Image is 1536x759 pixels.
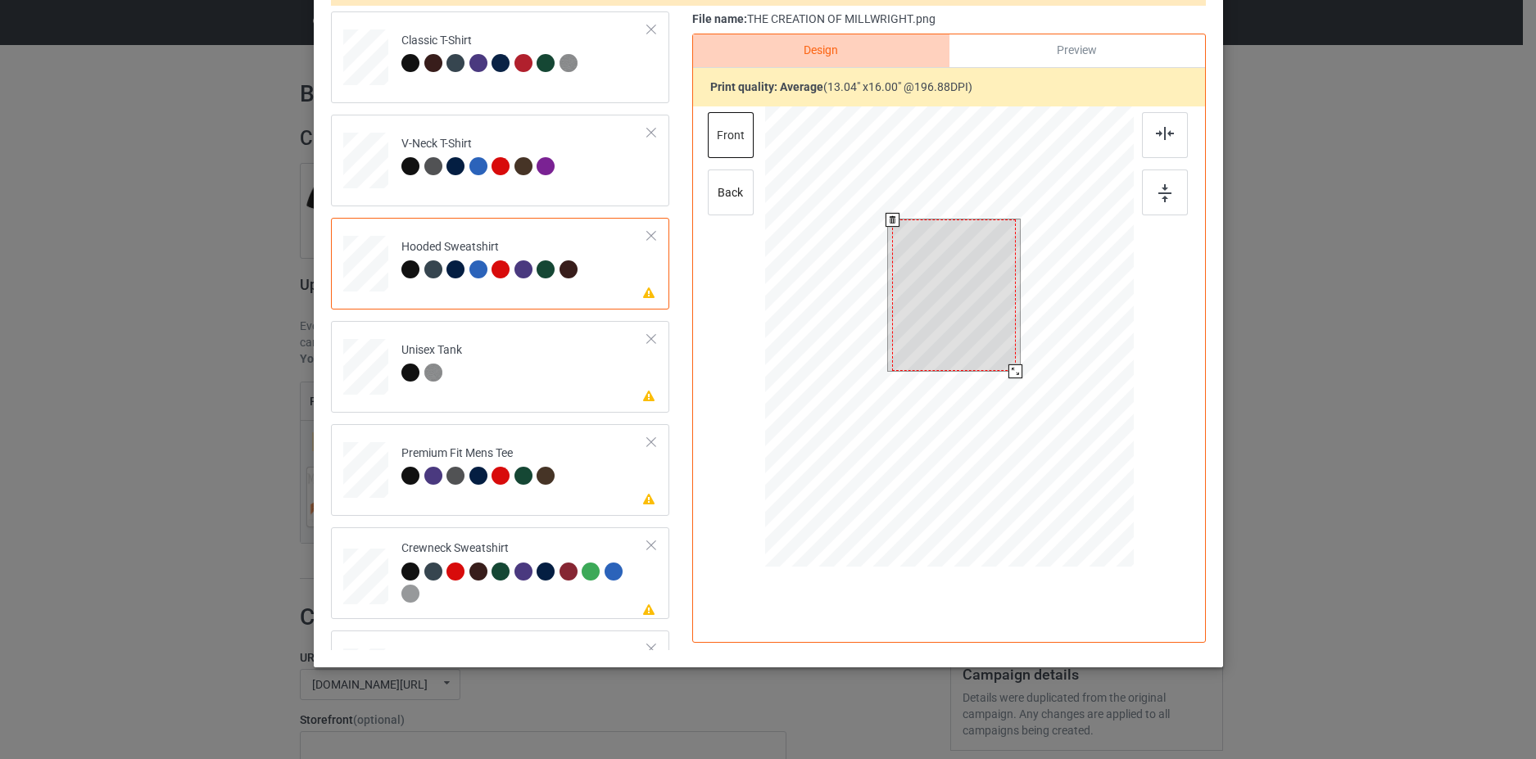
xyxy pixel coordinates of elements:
div: Premium Fit Mens Tee [401,445,560,484]
div: Premium Fit Mens Tee [331,424,669,516]
div: Preview [949,34,1204,67]
span: ( 13.04 " x 16.00 " @ 196.88 DPI) [823,80,972,93]
div: back [707,169,753,215]
img: svg+xml;base64,PD94bWwgdmVyc2lvbj0iMS4wIiBlbmNvZGluZz0iVVRGLTgiPz4KPHN2ZyB3aWR0aD0iMTZweCIgaGVpZ2... [1158,184,1171,202]
b: Print quality: [710,80,823,93]
span: THE CREATION OF MILLWRIGHT.png [747,12,936,25]
div: Long Sleeve Tee [331,630,669,722]
div: Hooded Sweatshirt [331,218,669,309]
div: V-Neck T-Shirt [331,115,669,206]
div: front [707,112,753,158]
div: Hooded Sweatshirt [401,239,582,278]
img: heather_texture.png [559,54,577,72]
div: Unisex Tank [401,342,462,381]
div: Classic T-Shirt [331,11,669,103]
span: average [780,80,823,93]
div: Design [693,34,949,67]
div: Crewneck Sweatshirt [401,540,648,602]
span: File name: [692,12,747,25]
div: Unisex Tank [331,321,669,413]
div: Crewneck Sweatshirt [331,527,669,619]
div: V-Neck T-Shirt [401,136,560,174]
img: svg+xml;base64,PD94bWwgdmVyc2lvbj0iMS4wIiBlbmNvZGluZz0iVVRGLTgiPz4KPHN2ZyB3aWR0aD0iMjJweCIgaGVpZ2... [1156,127,1174,140]
div: Classic T-Shirt [401,33,582,71]
img: heather_texture.png [424,364,442,382]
